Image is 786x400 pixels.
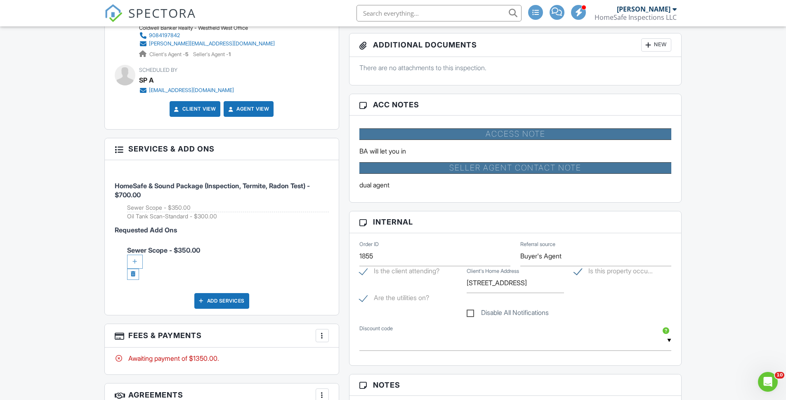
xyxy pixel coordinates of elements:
label: Is this property occupied? [574,267,653,277]
div: HomeSafe Inspections LLC [595,13,677,21]
span: Client's Agent - [149,51,190,57]
label: Are the utilities on? [359,294,429,304]
a: Client View [172,105,216,113]
a: 9084197842 [139,31,275,40]
span: Seller's Agent - [193,51,231,57]
li: Service: HomeSafe & Sound Package (Inspection, Termite, Radon Test) [115,166,329,227]
h4: Access Note [359,128,672,140]
div: Coldwell Banker Realty - Westfield West Office [139,25,281,31]
h3: ACC Notes [349,94,682,116]
div: Awaiting payment of $1350.00. [115,354,329,363]
label: Client's Home Address [467,267,519,275]
div: 9084197842 [149,32,180,39]
label: Order ID [359,241,379,248]
label: Is the client attending? [359,267,439,277]
strong: 5 [185,51,189,57]
div: Add Services [194,293,249,309]
h3: Additional Documents [349,33,682,57]
span: 10 [775,372,784,379]
label: Referral source [520,241,555,248]
img: The Best Home Inspection Software - Spectora [104,4,123,22]
a: Agent View [227,105,269,113]
span: Scheduled By [139,67,177,73]
div: SP A [139,74,154,86]
h3: Services & Add ons [105,138,339,160]
h3: Fees & Payments [105,324,339,348]
span: HomeSafe & Sound Package (Inspection, Termite, Radon Test) - $700.00 [115,182,310,199]
a: [EMAIL_ADDRESS][DOMAIN_NAME] [139,86,234,95]
h6: Requested Add Ons [115,227,329,234]
a: [PERSON_NAME][EMAIL_ADDRESS][DOMAIN_NAME] [139,40,275,48]
span: SPECTORA [128,4,196,21]
iframe: Intercom live chat [758,372,778,392]
div: New [641,38,671,52]
div: [PERSON_NAME] [617,5,670,13]
div: [PERSON_NAME][EMAIL_ADDRESS][DOMAIN_NAME] [149,40,275,47]
h3: Notes [349,374,682,396]
span: Sewer Scope - $350.00 [127,246,329,277]
div: [EMAIL_ADDRESS][DOMAIN_NAME] [149,87,234,94]
li: Add on: Oil Tank Scan-Standard [127,212,329,220]
a: SPECTORA [104,11,196,28]
p: dual agent [359,180,672,189]
h4: Seller Agent Contact Note [359,162,672,174]
label: Disable All Notifications [467,309,549,319]
p: There are no attachments to this inspection. [359,63,672,72]
label: Discount code [359,325,393,332]
input: Client's Home Address [467,273,564,293]
p: BA will let you in [359,147,672,156]
input: Search everything... [356,5,522,21]
strong: 1 [229,51,231,57]
h3: Internal [349,211,682,233]
li: Add on: Sewer Scope [127,204,329,212]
